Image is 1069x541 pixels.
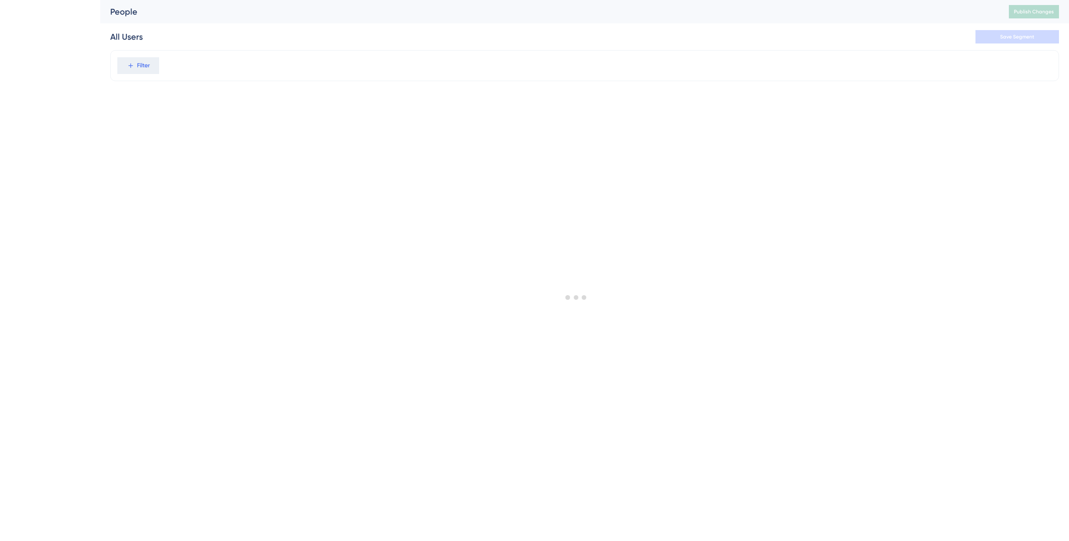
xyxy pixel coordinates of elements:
span: Save Segment [1000,33,1034,40]
div: People [110,6,988,18]
button: Save Segment [975,30,1059,43]
span: Publish Changes [1014,8,1054,15]
button: Publish Changes [1009,5,1059,18]
div: All Users [110,31,143,43]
